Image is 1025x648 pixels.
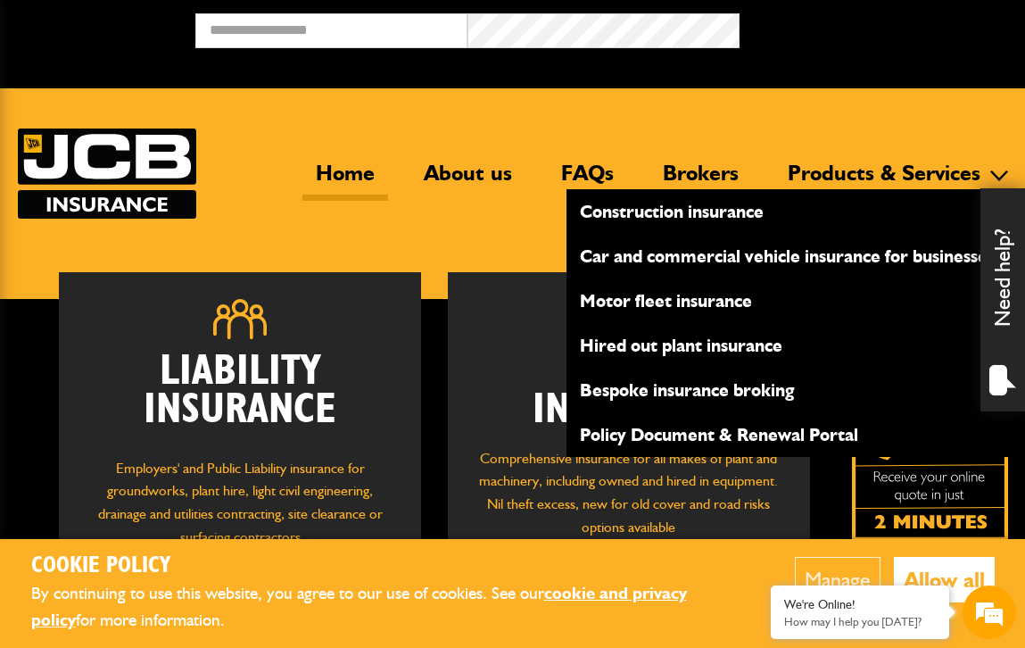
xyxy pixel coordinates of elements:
[302,160,388,201] a: Home
[894,557,995,602] button: Allow all
[784,597,936,612] div: We're Online!
[566,196,1008,227] a: Construction insurance
[31,583,687,631] a: cookie and privacy policy
[548,160,627,201] a: FAQs
[410,160,525,201] a: About us
[566,286,1008,316] a: Motor fleet insurance
[86,457,394,558] p: Employers' and Public Liability insurance for groundworks, plant hire, light civil engineering, d...
[475,353,783,429] h2: Plant Insurance
[649,160,752,201] a: Brokers
[784,615,936,628] p: How may I help you today?
[475,447,783,538] p: Comprehensive insurance for all makes of plant and machinery, including owned and hired in equipm...
[31,552,740,580] h2: Cookie Policy
[795,557,880,602] button: Manage
[31,580,740,635] p: By continuing to use this website, you agree to our use of cookies. See our for more information.
[774,160,994,201] a: Products & Services
[566,375,1008,405] a: Bespoke insurance broking
[566,420,1008,450] a: Policy Document & Renewal Portal
[852,385,1008,541] img: Quick Quote
[566,330,1008,361] a: Hired out plant insurance
[18,129,196,219] img: JCB Insurance Services logo
[18,129,196,219] a: JCB Insurance Services
[980,188,1025,411] div: Need help?
[86,353,394,439] h2: Liability Insurance
[740,13,1012,41] button: Broker Login
[852,385,1008,541] a: Get your insurance quote isn just 2-minutes
[566,241,1008,271] a: Car and commercial vehicle insurance for businesses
